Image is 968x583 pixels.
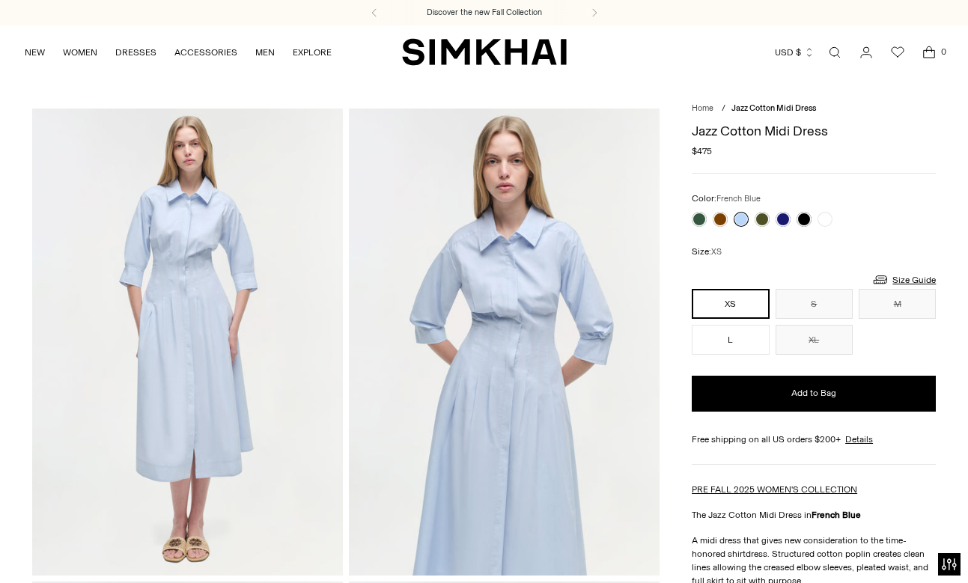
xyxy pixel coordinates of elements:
a: Discover the new Fall Collection [427,7,542,19]
label: Color: [692,192,761,206]
img: Jazz Cotton Midi Dress [349,109,660,575]
span: Add to Bag [791,387,836,400]
button: L [692,325,769,355]
button: XS [692,289,769,319]
button: USD $ [775,36,815,69]
a: Open search modal [820,37,850,67]
div: / [722,103,725,115]
button: Add to Bag [692,376,936,412]
button: M [859,289,936,319]
button: XL [776,325,853,355]
a: EXPLORE [293,36,332,69]
a: PRE FALL 2025 WOMEN'S COLLECTION [692,484,857,495]
span: $475 [692,144,712,158]
button: S [776,289,853,319]
img: Jazz Cotton Midi Dress [32,109,343,575]
a: Open cart modal [914,37,944,67]
strong: French Blue [812,510,861,520]
a: Size Guide [871,270,936,289]
a: MEN [255,36,275,69]
a: Wishlist [883,37,913,67]
span: 0 [937,45,950,58]
span: XS [711,247,722,257]
nav: breadcrumbs [692,103,936,115]
span: Jazz Cotton Midi Dress [731,103,816,113]
a: SIMKHAI [402,37,567,67]
span: French Blue [716,194,761,204]
a: NEW [25,36,45,69]
h1: Jazz Cotton Midi Dress [692,124,936,138]
a: ACCESSORIES [174,36,237,69]
a: Go to the account page [851,37,881,67]
a: WOMEN [63,36,97,69]
a: Home [692,103,713,113]
div: Free shipping on all US orders $200+ [692,433,936,446]
label: Size: [692,245,722,259]
p: The Jazz Cotton Midi Dress in [692,508,936,522]
a: Details [845,433,873,446]
a: DRESSES [115,36,156,69]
